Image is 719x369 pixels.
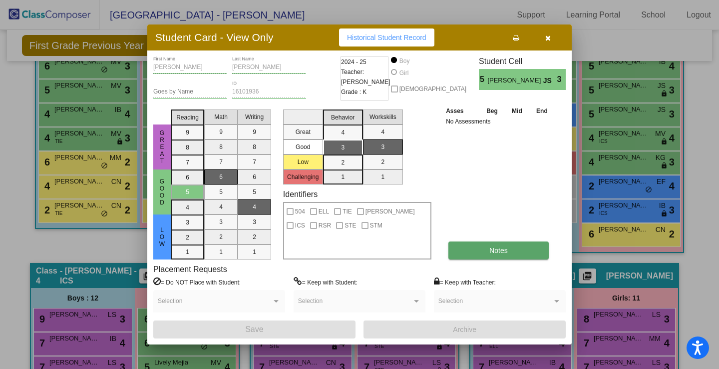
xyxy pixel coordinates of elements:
[443,116,555,126] td: No Assessments
[347,33,426,41] span: Historical Student Record
[453,325,476,333] span: Archive
[153,320,356,338] button: Save
[399,56,410,65] div: Boy
[295,205,305,217] span: 504
[341,87,366,97] span: Grade : K
[543,75,557,86] span: JS
[158,178,167,206] span: Good
[153,277,241,287] label: = Do NOT Place with Student:
[370,219,382,231] span: STM
[283,189,318,199] label: Identifiers
[232,88,306,95] input: Enter ID
[341,67,390,87] span: Teacher: [PERSON_NAME]
[319,205,329,217] span: ELL
[153,264,227,274] label: Placement Requests
[443,105,479,116] th: Asses
[479,73,487,85] span: 5
[557,73,566,85] span: 3
[479,56,566,66] h3: Student Cell
[245,325,263,333] span: Save
[343,205,352,217] span: TIE
[399,68,409,77] div: Girl
[341,57,366,67] span: 2024 - 25
[155,31,274,43] h3: Student Card - View Only
[158,226,167,247] span: Low
[294,277,358,287] label: = Keep with Student:
[319,219,331,231] span: RSR
[339,28,434,46] button: Historical Student Record
[153,88,227,95] input: goes by name
[479,105,505,116] th: Beg
[295,219,305,231] span: ICS
[487,75,543,86] span: [PERSON_NAME]
[489,246,508,254] span: Notes
[529,105,555,116] th: End
[158,129,167,164] span: Great
[363,320,566,338] button: Archive
[434,277,496,287] label: = Keep with Teacher:
[505,105,529,116] th: Mid
[448,241,549,259] button: Notes
[345,219,356,231] span: STE
[399,83,466,95] span: [DEMOGRAPHIC_DATA]
[365,205,415,217] span: [PERSON_NAME]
